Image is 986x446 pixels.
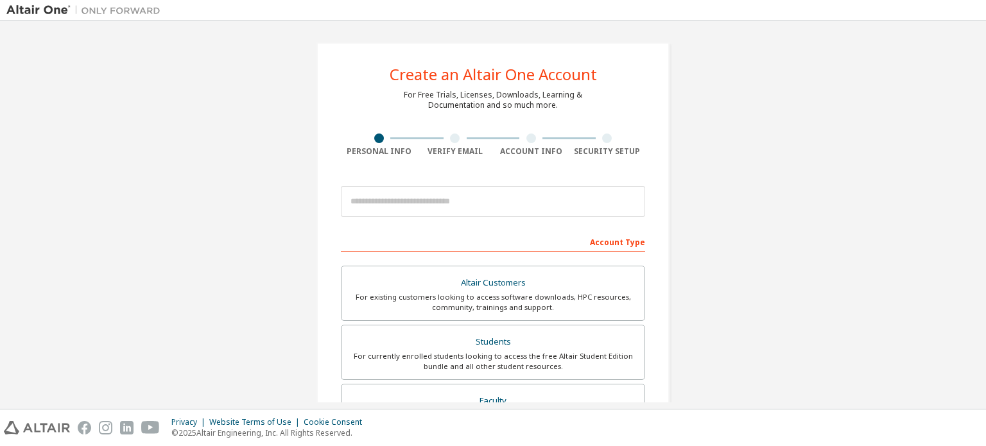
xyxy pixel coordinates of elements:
div: Account Type [341,231,645,252]
div: Personal Info [341,146,417,157]
div: Verify Email [417,146,494,157]
div: Account Info [493,146,569,157]
img: facebook.svg [78,421,91,434]
div: Faculty [349,392,637,410]
div: For Free Trials, Licenses, Downloads, Learning & Documentation and so much more. [404,90,582,110]
img: linkedin.svg [120,421,134,434]
div: Privacy [171,417,209,427]
img: Altair One [6,4,167,17]
div: Security Setup [569,146,646,157]
img: altair_logo.svg [4,421,70,434]
img: instagram.svg [99,421,112,434]
div: Create an Altair One Account [390,67,597,82]
p: © 2025 Altair Engineering, Inc. All Rights Reserved. [171,427,370,438]
div: Students [349,333,637,351]
div: For existing customers looking to access software downloads, HPC resources, community, trainings ... [349,292,637,313]
div: Cookie Consent [304,417,370,427]
img: youtube.svg [141,421,160,434]
div: For currently enrolled students looking to access the free Altair Student Edition bundle and all ... [349,351,637,372]
div: Altair Customers [349,274,637,292]
div: Website Terms of Use [209,417,304,427]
